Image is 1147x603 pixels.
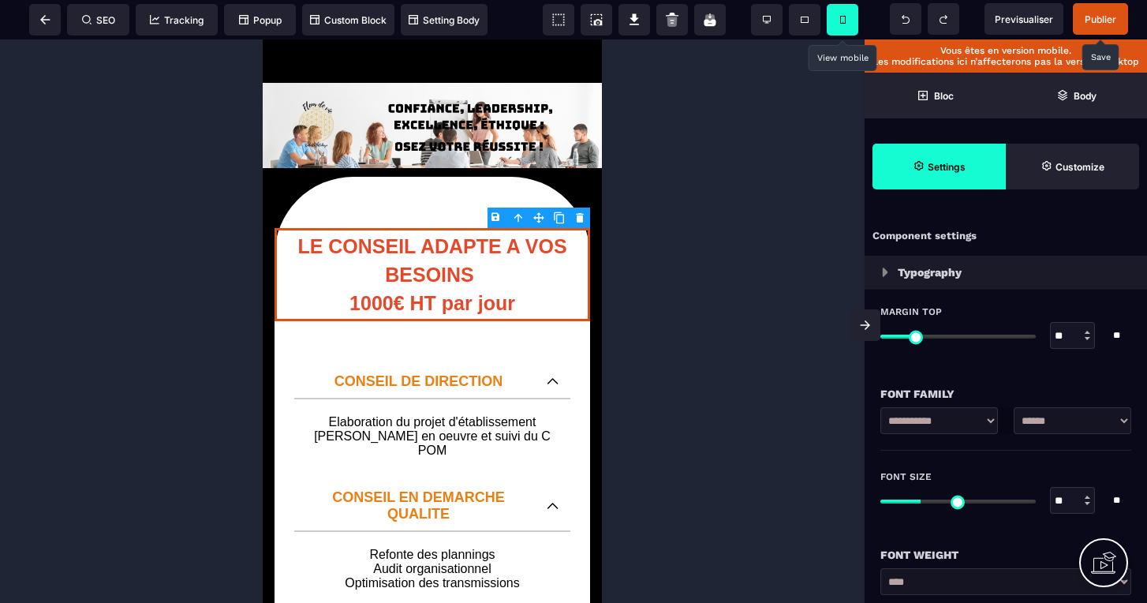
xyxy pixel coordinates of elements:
[1055,161,1104,173] strong: Customize
[880,305,942,318] span: Margin Top
[898,263,962,282] p: Typography
[880,545,1131,564] div: Font Weight
[581,4,612,36] span: Screenshot
[1006,144,1139,189] span: Open Style Manager
[872,144,1006,189] span: Settings
[872,45,1139,56] p: Vous êtes en version mobile.
[1074,90,1097,102] strong: Body
[934,90,954,102] strong: Bloc
[1006,73,1147,118] span: Open Layer Manager
[928,161,966,173] strong: Settings
[882,268,888,277] img: loading
[239,14,282,26] span: Popup
[872,56,1139,67] p: Les modifications ici n’affecterons pas la version desktop
[880,470,932,483] span: Font Size
[43,582,268,599] p: CONSEIL EN ORGANISATION
[880,384,1131,403] div: Font Family
[82,14,115,26] span: SEO
[43,450,268,483] p: CONSEIL EN DEMARCHE QUALITE
[47,508,292,551] p: Refonte des plannings Audit organisationnel Optimisation des transmissions
[865,73,1006,118] span: Open Blocks
[409,14,480,26] span: Setting Body
[995,13,1053,25] span: Previsualiser
[35,135,309,275] b: LE CONSEIL ADAPTE A VOS BESOINS 1000€ HT par jour
[150,14,204,26] span: Tracking
[43,334,268,350] p: CONSEIL DE DIRECTION
[310,14,387,26] span: Custom Block
[47,376,292,418] p: Elaboration du projet d'établissement [PERSON_NAME] en oeuvre et suivi du CPOM
[984,3,1063,35] span: Preview
[1085,13,1116,25] span: Publier
[865,221,1147,252] div: Component settings
[543,4,574,36] span: View components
